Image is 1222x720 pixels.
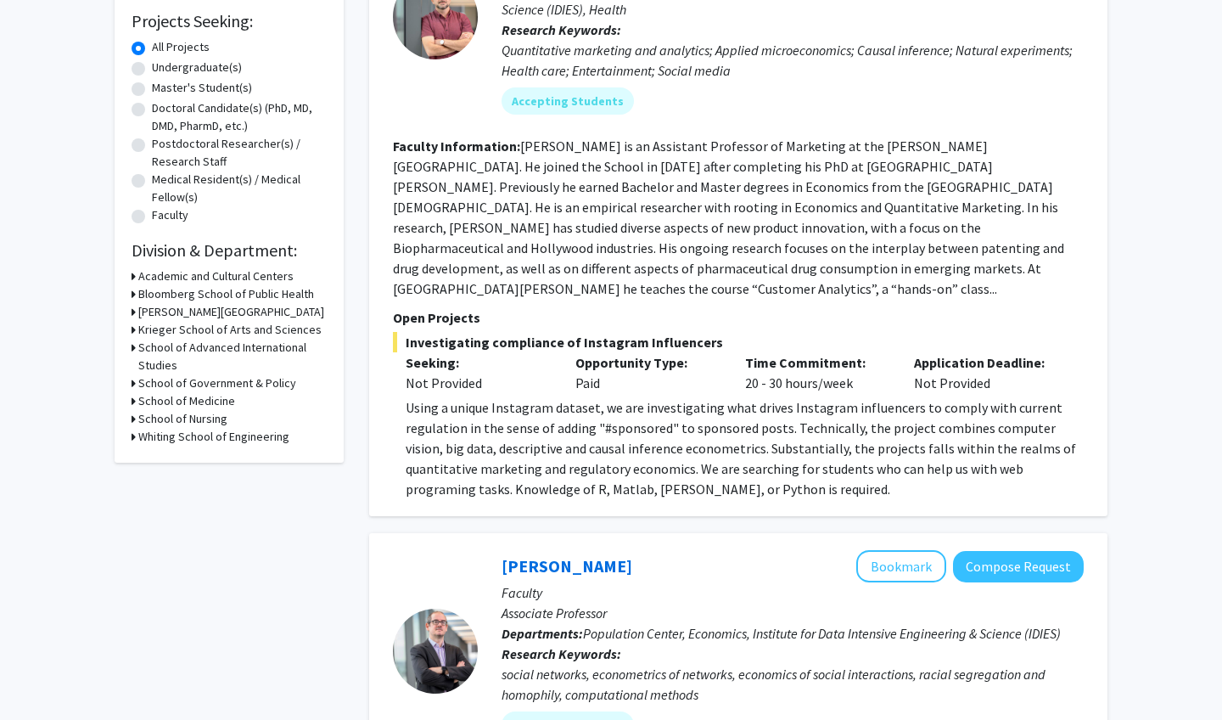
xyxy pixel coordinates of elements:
[152,135,327,171] label: Postdoctoral Researcher(s) / Research Staff
[138,428,289,446] h3: Whiting School of Engineering
[563,352,732,393] div: Paid
[138,392,235,410] h3: School of Medicine
[406,373,550,393] div: Not Provided
[393,138,1064,297] fg-read-more: [PERSON_NAME] is an Assistant Professor of Marketing at the [PERSON_NAME][GEOGRAPHIC_DATA]. He jo...
[502,664,1084,705] div: social networks, econometrics of networks, economics of social interactions, racial segregation a...
[138,267,294,285] h3: Academic and Cultural Centers
[502,21,621,38] b: Research Keywords:
[13,644,72,707] iframe: Chat
[502,603,1084,623] p: Associate Professor
[583,625,1061,642] span: Population Center, Economics, Institute for Data Intensive Engineering & Science (IDIES)
[138,410,227,428] h3: School of Nursing
[502,87,634,115] mat-chip: Accepting Students
[914,352,1058,373] p: Application Deadline:
[138,339,327,374] h3: School of Advanced International Studies
[575,352,720,373] p: Opportunity Type:
[502,555,632,577] a: [PERSON_NAME]
[152,206,188,224] label: Faculty
[132,240,327,261] h2: Division & Department:
[393,138,520,155] b: Faculty Information:
[138,285,314,303] h3: Bloomberg School of Public Health
[856,550,946,582] button: Add Angelo Mele to Bookmarks
[502,645,621,662] b: Research Keywords:
[138,374,296,392] h3: School of Government & Policy
[152,99,327,135] label: Doctoral Candidate(s) (PhD, MD, DMD, PharmD, etc.)
[406,397,1084,499] div: Using a unique Instagram dataset, we are investigating what drives Instagram influencers to compl...
[152,59,242,76] label: Undergraduate(s)
[138,303,324,321] h3: [PERSON_NAME][GEOGRAPHIC_DATA]
[152,171,327,206] label: Medical Resident(s) / Medical Fellow(s)
[745,352,889,373] p: Time Commitment:
[901,352,1071,393] div: Not Provided
[406,352,550,373] p: Seeking:
[132,11,327,31] h2: Projects Seeking:
[732,352,902,393] div: 20 - 30 hours/week
[152,79,252,97] label: Master's Student(s)
[152,38,210,56] label: All Projects
[138,321,322,339] h3: Krieger School of Arts and Sciences
[393,332,1084,352] span: Investigating compliance of Instagram Influencers
[953,551,1084,582] button: Compose Request to Angelo Mele
[502,40,1084,81] div: Quantitative marketing and analytics; Applied microeconomics; Causal inference; Natural experimen...
[502,582,1084,603] p: Faculty
[502,625,583,642] b: Departments:
[393,307,1084,328] p: Open Projects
